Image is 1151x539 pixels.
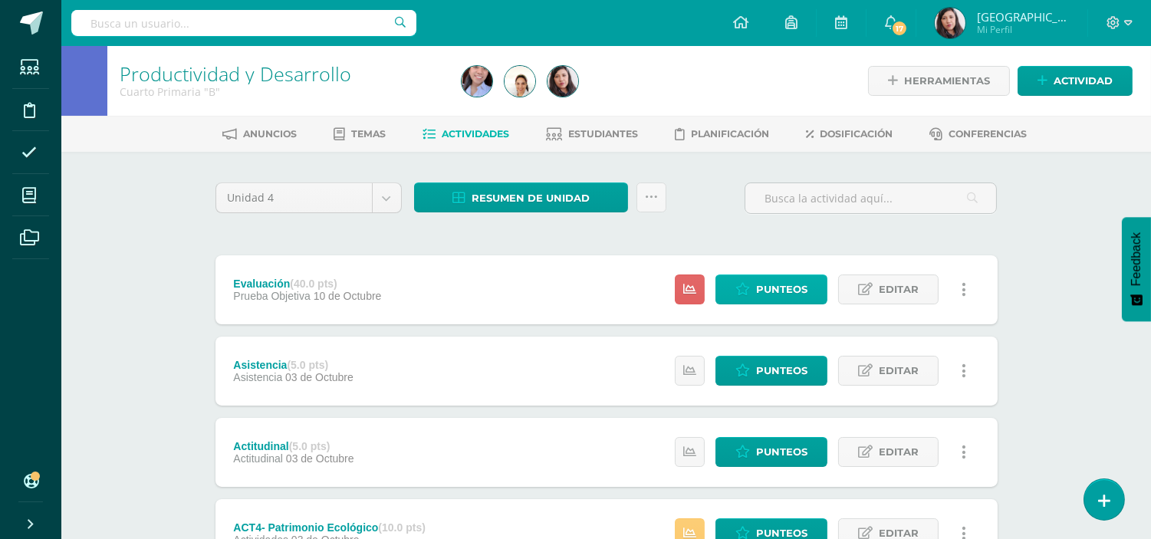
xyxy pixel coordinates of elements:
input: Busca la actividad aquí... [745,183,996,213]
button: Feedback - Mostrar encuesta [1122,217,1151,321]
span: Estudiantes [568,128,638,140]
span: Planificación [691,128,769,140]
a: Actividades [423,122,509,146]
span: Feedback [1130,232,1143,286]
a: Herramientas [868,66,1010,96]
strong: (5.0 pts) [289,440,331,452]
div: Asistencia [233,359,353,371]
div: Evaluación [233,278,381,290]
span: Resumen de unidad [472,184,590,212]
a: Conferencias [929,122,1027,146]
a: Anuncios [222,122,297,146]
h1: Productividad y Desarrollo [120,63,443,84]
span: 10 de Octubre [314,290,382,302]
strong: (10.0 pts) [378,521,425,534]
a: Productividad y Desarrollo [120,61,351,87]
a: Estudiantes [546,122,638,146]
a: Unidad 4 [216,183,401,212]
span: Asistencia [233,371,282,383]
span: Actitudinal [233,452,283,465]
span: Editar [879,275,919,304]
img: 5e839c05b6bed1c0a903cd4cdbf87aa2.png [935,8,965,38]
span: 17 [891,20,908,37]
a: Punteos [715,437,827,467]
div: Actitudinal [233,440,354,452]
a: Punteos [715,356,827,386]
span: Prueba Objetiva [233,290,310,302]
a: Dosificación [806,122,893,146]
input: Busca un usuario... [71,10,416,36]
strong: (5.0 pts) [287,359,328,371]
div: Cuarto Primaria 'B' [120,84,443,99]
span: Herramientas [904,67,990,95]
span: Dosificación [820,128,893,140]
span: Anuncios [243,128,297,140]
span: Punteos [756,275,807,304]
a: Planificación [675,122,769,146]
a: Actividad [1018,66,1133,96]
span: 03 de Octubre [285,371,354,383]
a: Resumen de unidad [414,182,628,212]
span: Editar [879,438,919,466]
a: Temas [334,122,386,146]
a: Punteos [715,274,827,304]
img: 3e7f8260d6e5be980477c672129d8ea4.png [462,66,492,97]
span: Conferencias [949,128,1027,140]
span: 03 de Octubre [286,452,354,465]
span: Mi Perfil [977,23,1069,36]
span: Actividad [1054,67,1113,95]
span: [GEOGRAPHIC_DATA] [977,9,1069,25]
div: ACT4- Patrimonio Ecológico [233,521,425,534]
span: Punteos [756,438,807,466]
img: 5eb53e217b686ee6b2ea6dc31a66d172.png [505,66,535,97]
span: Actividades [442,128,509,140]
strong: (40.0 pts) [290,278,337,290]
span: Editar [879,357,919,385]
span: Punteos [756,357,807,385]
span: Temas [351,128,386,140]
img: 5e839c05b6bed1c0a903cd4cdbf87aa2.png [548,66,578,97]
span: Unidad 4 [228,183,360,212]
